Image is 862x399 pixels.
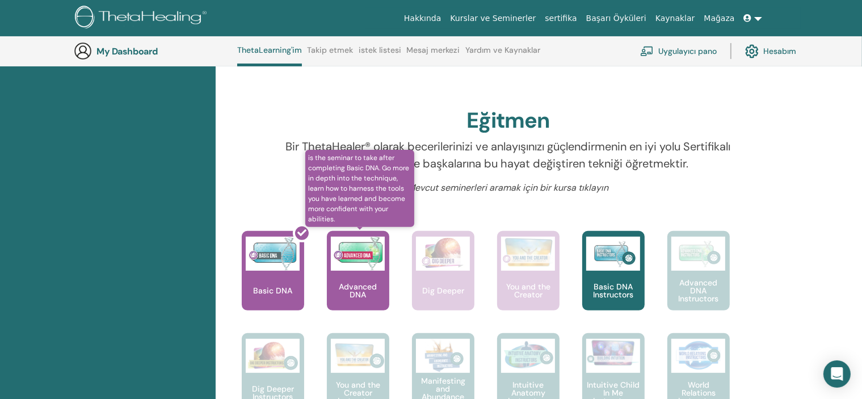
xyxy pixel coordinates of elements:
a: Mesaj merkezi [407,45,460,64]
h2: Eğitmen [466,108,549,134]
img: Advanced DNA Instructors [671,237,725,271]
img: Intuitive Child In Me Instructors [586,339,640,367]
img: chalkboard-teacher.svg [640,46,654,56]
p: Eğitmen [403,44,451,91]
p: You and the Creator [497,283,560,299]
p: Bilim Sertifikası [728,44,776,91]
img: World Relations Instructors [671,339,725,373]
img: You and the Creator [501,237,555,268]
p: Dig Deeper [418,287,469,295]
a: Kaynaklar [651,8,700,29]
a: You and the Creator You and the Creator [497,231,560,333]
a: Advanced DNA Instructors Advanced DNA Instructors [667,231,730,333]
a: Basic DNA Instructors Basic DNA Instructors [582,231,645,333]
a: Uygulayıcı pano [640,39,717,64]
a: Takip etmek [308,45,354,64]
a: is the seminar to take after completing Basic DNA. Go more in depth into the technique, learn how... [327,231,389,333]
img: Basic DNA [246,237,300,271]
a: Mağaza [699,8,739,29]
a: ThetaLearning'im [237,45,302,66]
img: Advanced DNA [331,237,385,271]
a: Basic DNA Basic DNA [242,231,304,333]
a: Hakkında [400,8,446,29]
h3: My Dashboard [96,46,210,57]
img: Manifesting and Abundance Instructors [416,339,470,373]
img: Intuitive Anatomy Instructors [501,339,555,373]
p: Basic DNA Instructors [582,283,645,299]
a: Dig Deeper Dig Deeper [412,231,474,333]
p: Advanced DNA Instructors [667,279,730,303]
img: Dig Deeper [416,237,470,271]
img: cog.svg [745,41,759,61]
img: Dig Deeper Instructors [246,339,300,373]
a: Kurslar ve Seminerler [445,8,540,29]
img: Basic DNA Instructors [586,237,640,271]
a: Hesabım [745,39,796,64]
p: Advanced DNA [327,283,389,299]
img: generic-user-icon.jpg [74,42,92,60]
p: Usta [566,44,613,91]
p: Mevcut seminerleri aramak için bir kursa tıklayın [283,181,733,195]
a: sertifika [540,8,581,29]
a: istek listesi [359,45,401,64]
img: logo.png [75,6,211,31]
p: Bir ThetaHealer® olarak becerilerinizi ve anlayışınızı güçlendirmenin en iyi yolu Sertifikalı Eği... [283,138,733,172]
div: Open Intercom Messenger [823,360,851,388]
img: You and the Creator Instructors [331,339,385,373]
span: is the seminar to take after completing Basic DNA. Go more in depth into the technique, learn how... [305,150,415,227]
p: pratisyen [241,44,288,91]
a: Başarı Öyküleri [582,8,651,29]
a: Yardım ve Kaynaklar [465,45,540,64]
